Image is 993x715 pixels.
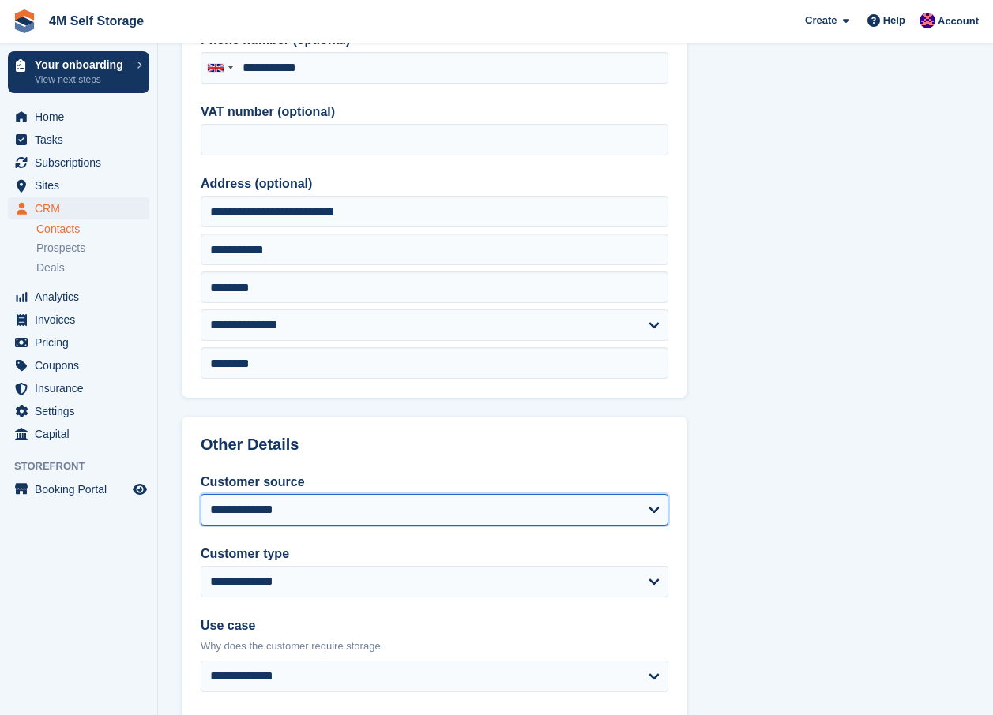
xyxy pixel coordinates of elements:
span: Tasks [35,129,130,151]
a: menu [8,331,149,354]
span: Coupons [35,354,130,376]
span: Insurance [35,377,130,399]
a: menu [8,354,149,376]
a: menu [8,423,149,445]
label: Use case [201,616,668,635]
label: Customer source [201,473,668,492]
a: Deals [36,260,149,276]
span: Capital [35,423,130,445]
a: menu [8,152,149,174]
img: Caroline Betsworth [920,13,935,28]
p: Your onboarding [35,59,129,70]
p: Why does the customer require storage. [201,638,668,654]
div: United Kingdom: +44 [201,53,238,83]
span: CRM [35,197,130,219]
a: menu [8,286,149,308]
span: Help [883,13,905,28]
span: Settings [35,400,130,422]
span: Storefront [14,459,157,474]
a: menu [8,106,149,128]
a: menu [8,197,149,219]
h2: Other Details [201,436,668,454]
p: View next steps [35,73,129,87]
a: Your onboarding View next steps [8,51,149,93]
span: Invoices [35,309,130,331]
span: Booking Portal [35,478,130,500]
span: Home [35,106,130,128]
a: menu [8,478,149,500]
a: Prospects [36,240,149,256]
span: Account [938,13,979,29]
a: Preview store [130,480,149,499]
span: Analytics [35,286,130,308]
span: Sites [35,174,130,197]
img: stora-icon-8386f47178a22dfd0bd8f6a31ec36ba5ce8667c1dd55bd0f319d3a0aa187defe.svg [13,9,36,33]
label: Customer type [201,545,668,563]
span: Subscriptions [35,152,130,174]
a: 4M Self Storage [43,8,150,34]
a: menu [8,129,149,151]
a: menu [8,400,149,422]
label: VAT number (optional) [201,103,668,122]
span: Prospects [36,241,85,256]
a: Contacts [36,222,149,237]
span: Pricing [35,331,130,354]
span: Deals [36,260,65,275]
a: menu [8,174,149,197]
a: menu [8,309,149,331]
a: menu [8,377,149,399]
label: Address (optional) [201,174,668,193]
span: Create [805,13,837,28]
